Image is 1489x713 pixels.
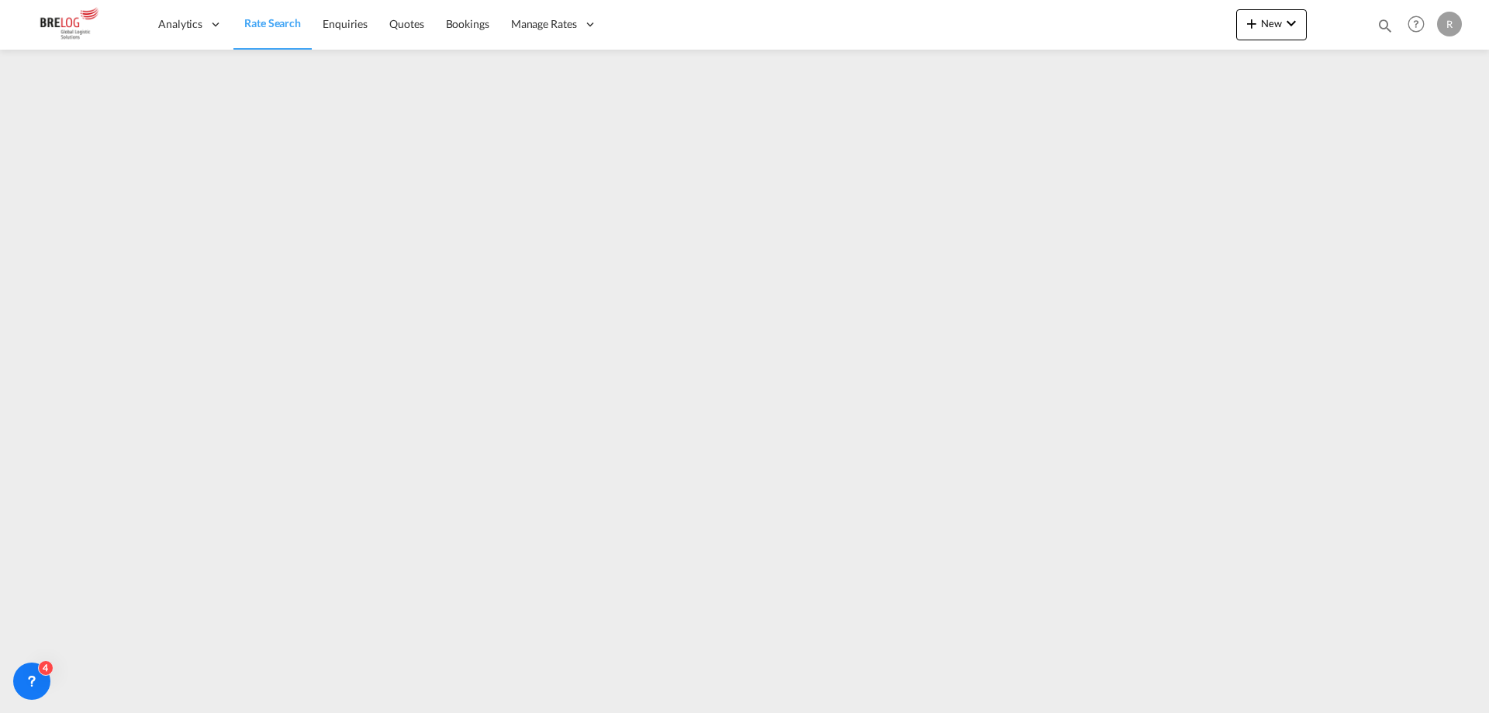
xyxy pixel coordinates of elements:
[1242,17,1301,29] span: New
[1242,14,1261,33] md-icon: icon-plus 400-fg
[1236,9,1307,40] button: icon-plus 400-fgNewicon-chevron-down
[158,16,202,32] span: Analytics
[389,17,423,30] span: Quotes
[1282,14,1301,33] md-icon: icon-chevron-down
[1377,17,1394,40] div: icon-magnify
[446,17,489,30] span: Bookings
[323,17,368,30] span: Enquiries
[1437,12,1462,36] div: R
[1403,11,1429,37] span: Help
[23,7,128,42] img: daae70a0ee2511ecb27c1fb462fa6191.png
[1377,17,1394,34] md-icon: icon-magnify
[511,16,577,32] span: Manage Rates
[244,16,301,29] span: Rate Search
[1403,11,1437,39] div: Help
